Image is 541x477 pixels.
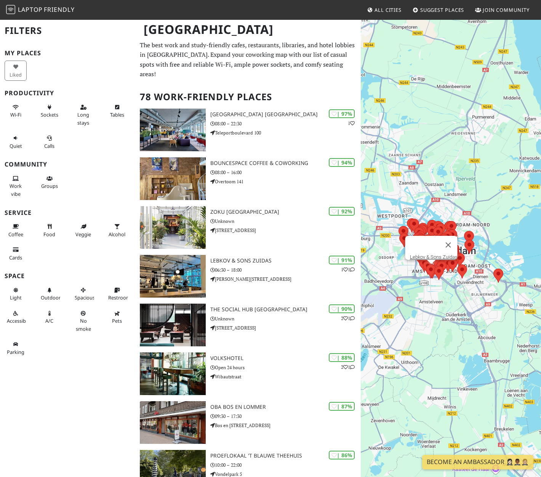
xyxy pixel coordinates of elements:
a: The Social Hub Amsterdam City | 90% 21 The Social Hub [GEOGRAPHIC_DATA] Unknown [STREET_ADDRESS] [135,304,361,346]
p: Unknown [210,218,360,225]
button: Work vibe [5,172,27,200]
p: Teleportboulevard 100 [210,129,360,136]
p: Overtoom 141 [210,178,360,185]
button: Coffee [5,220,27,240]
button: A/C [38,307,61,327]
img: OBA Bos en Lommer [140,401,206,444]
span: Natural light [10,294,22,301]
p: Bos en [STREET_ADDRESS] [210,422,360,429]
button: Accessible [5,307,27,327]
h3: OBA Bos en Lommer [210,404,360,410]
span: Outdoor area [41,294,61,301]
p: [STREET_ADDRESS] [210,227,360,234]
button: Food [38,220,61,240]
span: Quiet [10,142,22,149]
span: Suggest Places [420,6,464,13]
button: Pets [106,307,128,327]
a: All Cities [364,3,405,17]
div: | 88% [329,353,355,362]
p: 1 [348,120,355,127]
span: Coffee [8,231,23,238]
p: Open 24 hours [210,364,360,371]
div: | 92% [329,207,355,216]
a: BounceSpace Coffee & Coworking | 94% BounceSpace Coffee & Coworking 08:00 – 16:00 Overtoom 141 [135,157,361,200]
h3: Proeflokaal 't Blauwe Theehuis [210,453,360,459]
p: [PERSON_NAME][STREET_ADDRESS] [210,275,360,283]
button: Alcohol [106,220,128,240]
p: 06:30 – 18:00 [210,266,360,274]
p: 2 1 [341,315,355,322]
button: Close [439,236,458,254]
h3: [GEOGRAPHIC_DATA] [GEOGRAPHIC_DATA] [210,111,360,118]
a: Suggest Places [410,3,467,17]
h2: 78 Work-Friendly Places [140,85,356,109]
button: Parking [5,338,27,358]
button: Veggie [72,220,94,240]
h3: Lebkov & Sons Zuidas [210,258,360,264]
span: Alcohol [109,231,125,238]
p: Wibautstraat [210,373,360,380]
img: Volkshotel [140,352,206,395]
a: Aristo Meeting Center Amsterdam | 97% 1 [GEOGRAPHIC_DATA] [GEOGRAPHIC_DATA] 08:00 – 22:30 Telepor... [135,109,361,151]
h2: Filters [5,19,131,42]
span: Smoke free [76,317,91,332]
span: Video/audio calls [44,142,54,149]
span: Accessible [7,317,30,324]
span: Group tables [41,182,58,189]
div: | 87% [329,402,355,411]
div: | 91% [329,256,355,264]
h3: The Social Hub [GEOGRAPHIC_DATA] [210,306,360,313]
button: Calls [38,132,61,152]
span: Laptop [18,5,43,14]
h3: Productivity [5,90,131,97]
div: | 94% [329,158,355,167]
img: Aristo Meeting Center Amsterdam [140,109,206,151]
h3: Volkshotel [210,355,360,362]
h3: Community [5,161,131,168]
a: Volkshotel | 88% 21 Volkshotel Open 24 hours Wibautstraat [135,352,361,395]
button: Cards [5,243,27,264]
p: [STREET_ADDRESS] [210,324,360,331]
button: No smoke [72,307,94,335]
button: Wi-Fi [5,101,27,121]
p: 1 1 [341,266,355,273]
span: Stable Wi-Fi [10,111,21,118]
span: Veggie [75,231,91,238]
button: Sockets [38,101,61,121]
a: Become an Ambassador 🤵🏻‍♀️🤵🏾‍♂️🤵🏼‍♀️ [422,455,533,469]
span: Power sockets [41,111,58,118]
button: Spacious [72,284,94,304]
h3: My Places [5,50,131,57]
h3: Space [5,272,131,280]
button: Light [5,284,27,304]
h1: [GEOGRAPHIC_DATA] [138,19,359,40]
span: Parking [7,349,24,355]
a: LaptopFriendly LaptopFriendly [6,3,75,17]
span: Join Community [483,6,530,13]
img: The Social Hub Amsterdam City [140,304,206,346]
div: | 97% [329,109,355,118]
button: Long stays [72,101,94,129]
a: Lebkov & Sons Zuidas | 91% 11 Lebkov & Sons Zuidas 06:30 – 18:00 [PERSON_NAME][STREET_ADDRESS] [135,255,361,298]
img: BounceSpace Coffee & Coworking [140,157,206,200]
button: Quiet [5,132,27,152]
span: Restroom [108,294,131,301]
p: 08:00 – 22:30 [210,120,360,127]
div: | 90% [329,304,355,313]
a: OBA Bos en Lommer | 87% OBA Bos en Lommer 09:30 – 17:30 Bos en [STREET_ADDRESS] [135,401,361,444]
a: Zoku Amsterdam | 92% Zoku [GEOGRAPHIC_DATA] Unknown [STREET_ADDRESS] [135,206,361,249]
span: Friendly [44,5,74,14]
h3: Zoku [GEOGRAPHIC_DATA] [210,209,360,215]
span: People working [10,182,22,197]
span: Credit cards [9,254,22,261]
p: 10:00 – 22:00 [210,461,360,469]
span: Air conditioned [45,317,53,324]
p: 2 1 [341,363,355,371]
button: Restroom [106,284,128,304]
h3: BounceSpace Coffee & Coworking [210,160,360,166]
a: Lebkov & Sons Zuidas [410,254,458,260]
span: All Cities [375,6,402,13]
img: Lebkov & Sons Zuidas [140,255,206,298]
span: Long stays [77,111,89,126]
span: Pet friendly [112,317,122,324]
